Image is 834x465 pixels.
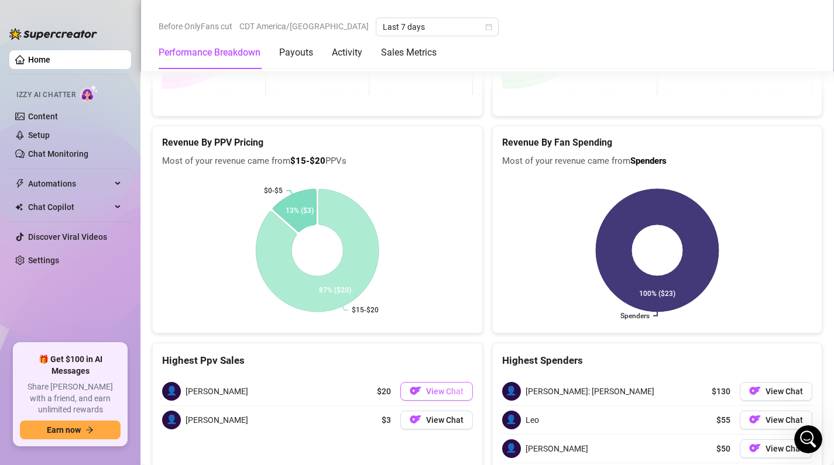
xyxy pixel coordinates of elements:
[28,55,50,64] a: Home
[239,18,369,35] span: CDT America/[GEOGRAPHIC_DATA]
[410,414,421,425] img: OF
[15,203,23,211] img: Chat Copilot
[400,411,473,429] button: OFView Chat
[794,425,822,453] iframe: Intercom live chat
[28,112,58,121] a: Content
[332,46,362,60] div: Activity
[620,312,650,320] text: Spenders
[749,442,761,454] img: OF
[162,154,473,168] span: Most of your revenue came from PPVs
[28,174,111,193] span: Automations
[382,414,391,426] span: $3
[426,387,464,396] span: View Chat
[16,89,75,101] span: Izzy AI Chatter
[740,439,812,458] button: OFView Chat
[526,414,539,426] span: Leo
[749,414,761,425] img: OF
[749,385,761,397] img: OF
[410,385,421,397] img: OF
[400,382,473,401] button: OFView Chat
[162,411,181,429] span: 👤
[85,426,94,434] span: arrow-right
[502,439,521,458] span: 👤
[716,414,730,426] span: $55
[20,354,121,377] span: 🎁 Get $100 in AI Messages
[383,18,492,36] span: Last 7 days
[264,187,283,195] text: $0-$5
[28,256,59,265] a: Settings
[186,414,248,426] span: [PERSON_NAME]
[766,444,803,453] span: View Chat
[186,385,248,398] span: [PERSON_NAME]
[20,381,121,416] span: Share [PERSON_NAME] with a friend, and earn unlimited rewards
[9,28,97,40] img: logo-BBDzfeDw.svg
[159,46,260,60] div: Performance Breakdown
[290,156,325,166] b: $15-$20
[716,442,730,455] span: $50
[15,179,25,188] span: thunderbolt
[526,442,588,455] span: [PERSON_NAME]
[279,46,313,60] div: Payouts
[502,154,813,168] span: Most of your revenue came from
[20,421,121,439] button: Earn nowarrow-right
[162,382,181,401] span: 👤
[80,85,98,102] img: AI Chatter
[740,382,812,401] button: OFView Chat
[485,23,492,30] span: calendar
[502,382,521,401] span: 👤
[28,232,107,242] a: Discover Viral Videos
[28,198,111,216] span: Chat Copilot
[502,353,813,368] div: Highest Spenders
[502,411,521,429] span: 👤
[381,46,437,60] div: Sales Metrics
[352,306,379,314] text: $15-$20
[502,136,813,150] h5: Revenue By Fan Spending
[766,415,803,425] span: View Chat
[526,385,654,398] span: [PERSON_NAME]: [PERSON_NAME]
[377,385,391,398] span: $20
[162,136,473,150] h5: Revenue By PPV Pricing
[28,130,50,140] a: Setup
[162,353,473,368] div: Highest Ppv Sales
[740,411,812,429] button: OFView Chat
[159,18,232,35] span: Before OnlyFans cut
[28,149,88,159] a: Chat Monitoring
[426,415,464,425] span: View Chat
[630,156,667,166] b: Spenders
[712,385,730,398] span: $130
[47,425,81,435] span: Earn now
[766,387,803,396] span: View Chat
